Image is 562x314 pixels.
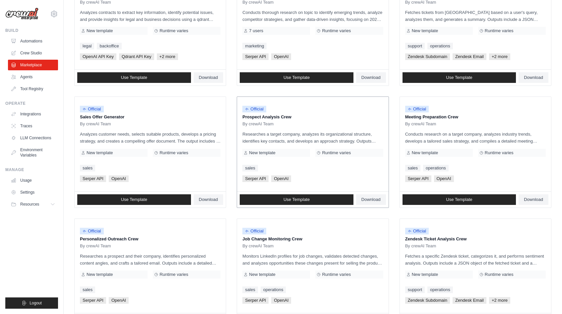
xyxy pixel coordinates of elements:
span: Download [361,197,381,202]
a: sales [80,286,95,293]
span: New template [249,272,275,277]
button: Logout [5,297,58,309]
p: Prospect Analysis Crew [242,114,383,120]
span: +2 more [489,53,510,60]
a: Use Template [403,72,516,83]
p: Job Change Monitoring Crew [242,236,383,242]
a: Tool Registry [8,84,58,94]
span: Runtime varies [485,272,514,277]
span: Runtime varies [159,28,188,33]
div: Operate [5,101,58,106]
span: Runtime varies [159,150,188,156]
span: By crewAI Team [80,121,111,127]
span: OpenAI [434,175,454,182]
span: New template [249,150,275,156]
a: Download [356,72,386,83]
div: Manage [5,167,58,172]
a: Use Template [77,194,191,205]
a: Crew Studio [8,48,58,58]
span: By crewAI Team [80,243,111,249]
p: Zendesk Ticket Analysis Crew [405,236,546,242]
span: Use Template [283,197,310,202]
span: Use Template [283,75,310,80]
a: sales [242,286,258,293]
span: Download [199,75,218,80]
span: 7 users [249,28,263,33]
a: sales [80,165,95,171]
p: Researches a prospect and their company, identifies personalized content angles, and crafts a tai... [80,253,220,267]
p: Fetches tickets from [GEOGRAPHIC_DATA] based on a user's query, analyzes them, and generates a su... [405,9,546,23]
a: marketing [242,43,267,49]
a: Automations [8,36,58,46]
a: Environment Variables [8,145,58,160]
span: Download [524,75,543,80]
a: Use Template [403,194,516,205]
a: backoffice [97,43,121,49]
p: Analyzes customer needs, selects suitable products, develops a pricing strategy, and creates a co... [80,131,220,145]
span: New template [87,150,113,156]
a: Integrations [8,109,58,119]
a: sales [242,165,258,171]
span: +2 more [489,297,510,304]
img: Logo [5,8,38,20]
span: By crewAI Team [242,121,274,127]
span: Logout [30,300,42,306]
div: Build [5,28,58,33]
span: OpenAI [109,297,129,304]
span: Download [361,75,381,80]
span: Serper API [405,175,431,182]
p: Conducts research on a target company, analyzes industry trends, develops a tailored sales strate... [405,131,546,145]
span: By crewAI Team [405,121,436,127]
a: operations [427,286,453,293]
p: Personalized Outreach Crew [80,236,220,242]
span: Zendesk Email [453,53,486,60]
a: Use Template [240,72,353,83]
a: Use Template [77,72,191,83]
span: Zendesk Subdomain [405,297,450,304]
span: Serper API [80,297,106,304]
span: Use Template [121,75,147,80]
a: Settings [8,187,58,198]
a: operations [423,165,449,171]
a: Traces [8,121,58,131]
a: Download [194,72,223,83]
p: Conducts thorough research on topic to identify emerging trends, analyze competitor strategies, a... [242,9,383,23]
span: By crewAI Team [242,243,274,249]
span: Official [242,228,266,234]
span: Runtime varies [485,28,514,33]
a: Download [519,194,548,205]
span: New template [87,272,113,277]
span: Official [405,106,429,112]
span: Serper API [242,297,269,304]
a: Usage [8,175,58,186]
span: Official [405,228,429,234]
span: Runtime varies [322,28,351,33]
p: Meeting Preparation Crew [405,114,546,120]
a: Use Template [240,194,353,205]
span: By crewAI Team [405,243,436,249]
p: Monitors LinkedIn profiles for job changes, validates detected changes, and analyzes opportunitie... [242,253,383,267]
a: operations [261,286,286,293]
span: Download [199,197,218,202]
a: Marketplace [8,60,58,70]
a: LLM Connections [8,133,58,143]
span: New template [412,272,438,277]
span: OpenAI [271,53,291,60]
span: Official [80,106,104,112]
button: Resources [8,199,58,210]
a: support [405,286,425,293]
span: New template [412,28,438,33]
p: Researches a target company, analyzes its organizational structure, identifies key contacts, and ... [242,131,383,145]
span: New template [87,28,113,33]
p: Sales Offer Generator [80,114,220,120]
span: Runtime varies [322,272,351,277]
a: Download [356,194,386,205]
span: OpenAI [109,175,129,182]
span: Zendesk Email [453,297,486,304]
span: OpenAI API Key [80,53,116,60]
span: Runtime varies [159,272,188,277]
span: New template [412,150,438,156]
span: Download [524,197,543,202]
span: Official [242,106,266,112]
a: legal [80,43,94,49]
